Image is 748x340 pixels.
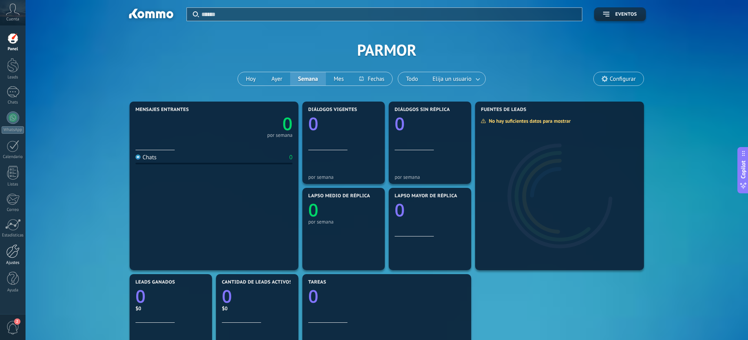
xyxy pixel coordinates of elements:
span: Eventos [615,12,637,17]
div: Correo [2,207,24,213]
div: Chats [135,154,157,161]
span: Diálogos sin réplica [395,107,450,113]
span: Tareas [308,280,326,285]
img: Chats [135,155,141,160]
div: No hay suficientes datos para mostrar [481,118,576,124]
text: 0 [135,284,146,308]
div: $0 [222,305,293,312]
button: Fechas [351,72,392,85]
div: por semana [308,174,379,180]
span: Copilot [739,160,747,178]
div: por semana [308,219,379,225]
span: Cuenta [6,17,19,22]
span: Cantidad de leads activos [222,280,292,285]
button: Elija un usuario [426,72,485,85]
a: 0 [222,284,293,308]
span: Diálogos vigentes [308,107,357,113]
text: 0 [308,284,318,308]
span: Lapso medio de réplica [308,193,370,199]
span: Fuentes de leads [481,107,527,113]
button: Semana [290,72,326,85]
div: por semana [395,174,465,180]
div: Listas [2,182,24,187]
span: Mensajes entrantes [135,107,189,113]
text: 0 [308,112,318,136]
text: 0 [308,198,318,222]
text: 0 [282,112,293,136]
span: Configurar [610,76,636,82]
a: 0 [135,284,206,308]
div: 0 [289,154,293,161]
a: 0 [308,284,465,308]
button: Ayer [263,72,290,85]
text: 0 [395,198,405,222]
text: 0 [395,112,405,136]
button: Todo [398,72,426,85]
div: Ayuda [2,288,24,293]
div: Calendario [2,155,24,160]
button: Eventos [594,7,646,21]
div: Leads [2,75,24,80]
span: 2 [14,318,20,325]
button: Hoy [238,72,263,85]
div: por semana [267,133,293,137]
button: Mes [326,72,352,85]
span: Lapso mayor de réplica [395,193,457,199]
div: WhatsApp [2,126,24,134]
div: Ajustes [2,260,24,265]
div: Chats [2,100,24,105]
div: Panel [2,47,24,52]
span: Elija un usuario [431,74,473,84]
div: $0 [135,305,206,312]
div: Estadísticas [2,233,24,238]
a: 0 [214,112,293,136]
text: 0 [222,284,232,308]
span: Leads ganados [135,280,175,285]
